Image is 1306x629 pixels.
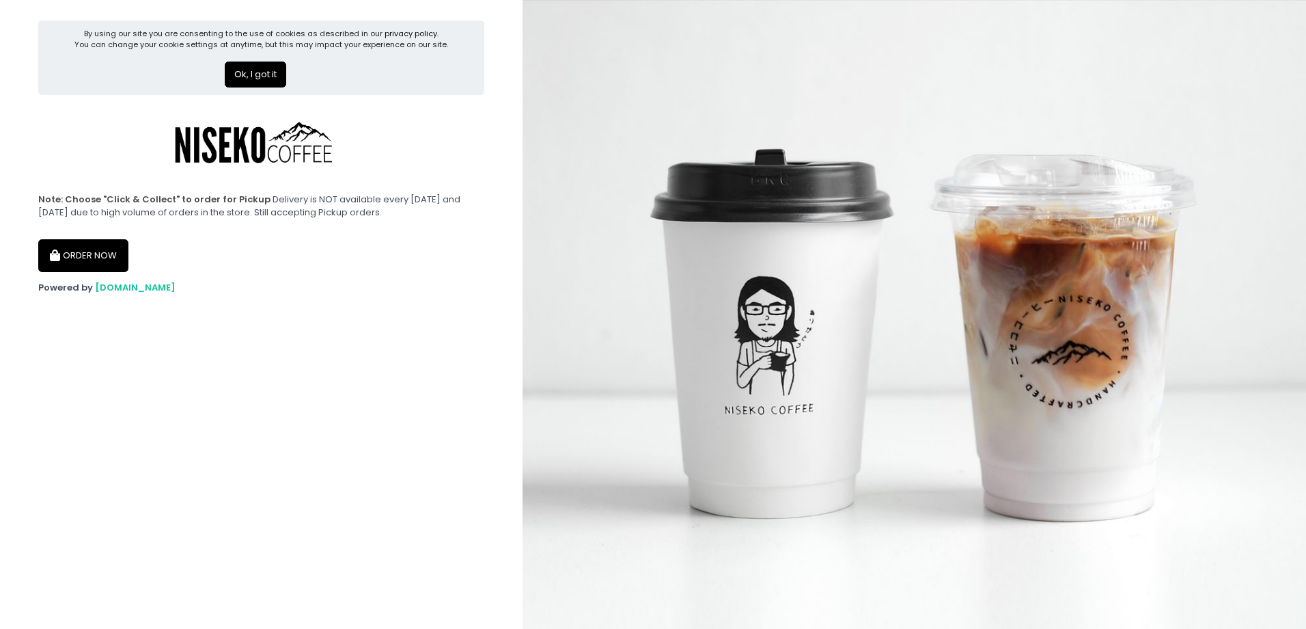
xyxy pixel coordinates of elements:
a: privacy policy. [385,28,439,39]
button: ORDER NOW [38,239,128,272]
div: Powered by [38,281,484,295]
div: By using our site you are consenting to the use of cookies as described in our You can change you... [74,28,448,51]
a: [DOMAIN_NAME] [95,281,176,294]
b: Note: Choose "Click & Collect" to order for Pickup [38,193,270,206]
img: Niseko Coffee [156,104,361,184]
div: Delivery is NOT available every [DATE] and [DATE] due to high volume of orders in the store. Stil... [38,193,484,219]
button: Ok, I got it [225,62,286,88]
